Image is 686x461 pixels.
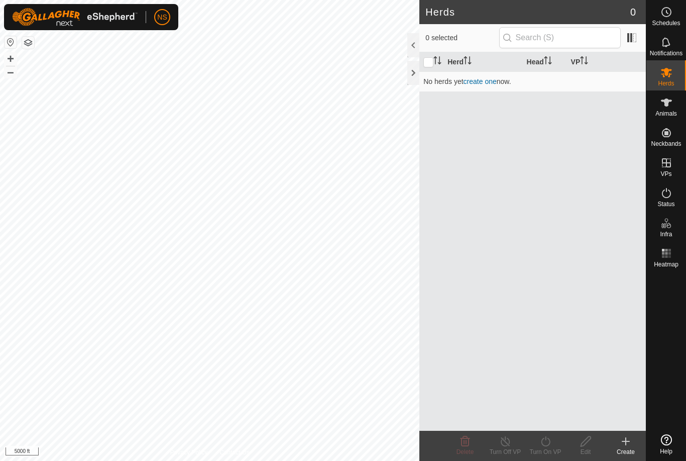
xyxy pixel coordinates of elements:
span: Heatmap [654,261,678,267]
td: No herds yet now. [419,71,646,91]
input: Search (S) [499,27,621,48]
div: Create [606,447,646,456]
div: Turn Off VP [485,447,525,456]
p-sorticon: Activate to sort [433,58,441,66]
span: Schedules [652,20,680,26]
span: Status [657,201,674,207]
span: 0 selected [425,33,499,43]
button: Reset Map [5,36,17,48]
a: create one [464,77,497,85]
span: Animals [655,111,677,117]
button: – [5,66,17,78]
span: Notifications [650,50,682,56]
span: Delete [456,448,474,455]
span: VPs [660,171,671,177]
button: + [5,53,17,65]
a: Privacy Policy [170,448,208,457]
a: Contact Us [219,448,249,457]
img: Gallagher Logo [12,8,138,26]
div: Turn On VP [525,447,565,456]
span: NS [157,12,167,23]
th: Head [523,52,567,72]
p-sorticon: Activate to sort [544,58,552,66]
p-sorticon: Activate to sort [464,58,472,66]
th: VP [567,52,646,72]
th: Herd [443,52,522,72]
span: Help [660,448,672,454]
span: Neckbands [651,141,681,147]
p-sorticon: Activate to sort [580,58,588,66]
span: 0 [630,5,636,20]
span: Herds [658,80,674,86]
span: Infra [660,231,672,237]
button: Map Layers [22,37,34,49]
a: Help [646,430,686,458]
h2: Herds [425,6,630,18]
div: Edit [565,447,606,456]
